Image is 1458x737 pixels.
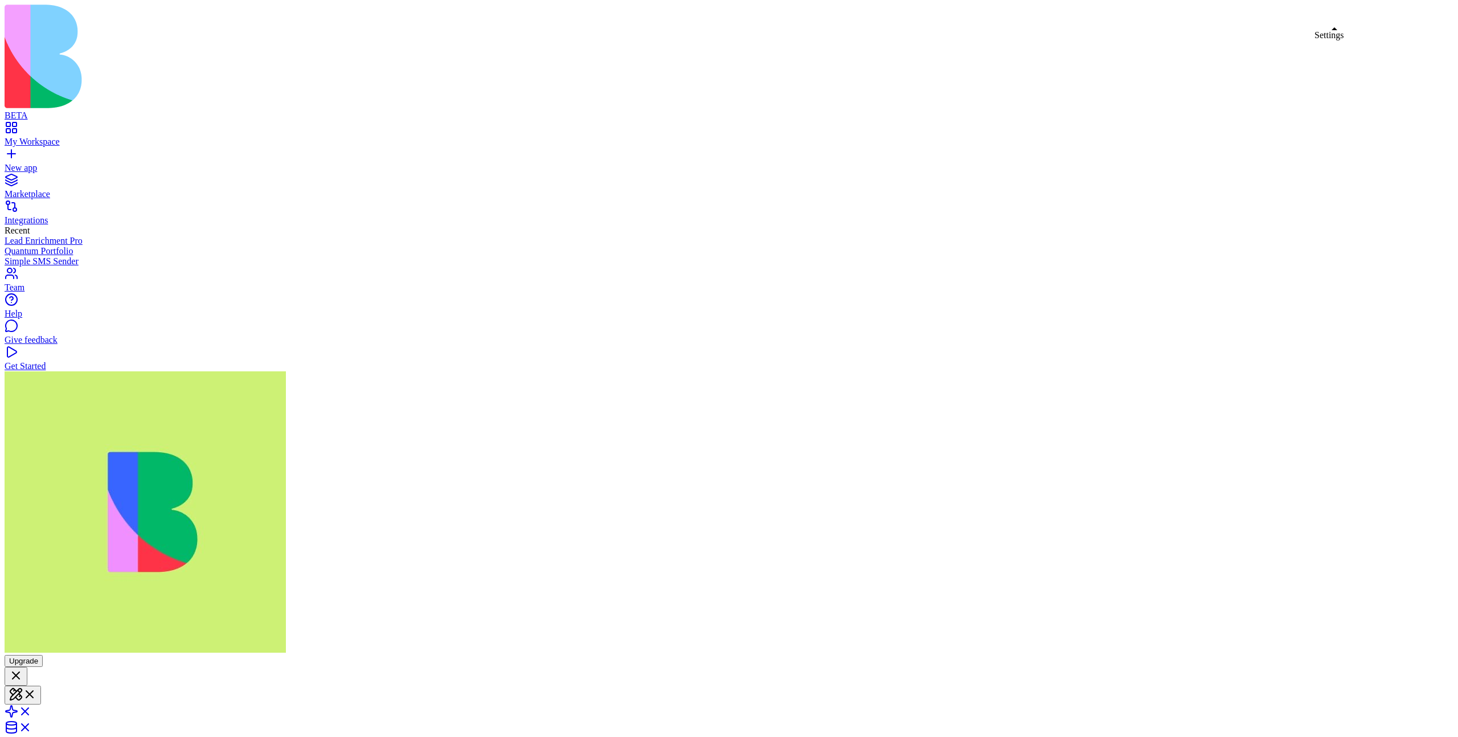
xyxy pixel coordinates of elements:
a: Team [5,272,1453,293]
div: BETA [5,110,1453,121]
button: Upgrade [5,655,43,667]
a: Simple SMS Sender [5,256,1453,267]
div: Team [5,282,1453,293]
div: Help [5,309,1453,319]
a: Quantum Portfolio [5,246,1453,256]
a: Lead Enrichment Pro [5,236,1453,246]
img: logo [5,5,462,108]
div: Settings [1314,30,1344,40]
div: Integrations [5,215,1453,226]
a: My Workspace [5,126,1453,147]
a: New app [5,153,1453,173]
img: WhatsApp_Image_2025-01-03_at_11.26.17_rubx1k.jpg [5,371,286,653]
a: Give feedback [5,325,1453,345]
div: Get Started [5,361,1453,371]
a: Upgrade [5,656,43,665]
a: BETA [5,100,1453,121]
a: Marketplace [5,179,1453,199]
div: Give feedback [5,335,1453,345]
div: Marketplace [5,189,1453,199]
div: New app [5,163,1453,173]
div: My Workspace [5,137,1453,147]
a: Help [5,298,1453,319]
span: Recent [5,226,30,235]
a: Get Started [5,351,1453,371]
a: Integrations [5,205,1453,226]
